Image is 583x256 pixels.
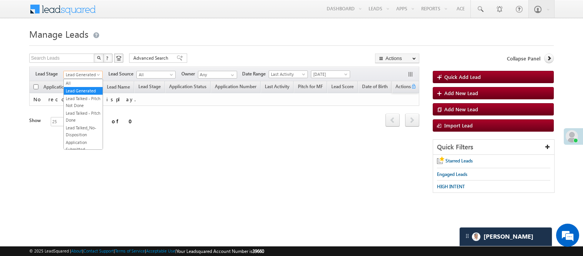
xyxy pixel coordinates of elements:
[385,114,400,127] a: prev
[137,71,173,78] span: All
[375,54,419,63] button: Actions
[405,114,419,127] span: next
[97,56,101,60] img: Search
[362,84,388,89] span: Date of Birth
[64,71,100,78] span: Lead Generated
[103,54,113,63] button: ?
[311,71,348,78] span: [DATE]
[444,90,478,96] span: Add New Lead
[444,74,481,80] span: Quick Add Lead
[385,114,400,127] span: prev
[444,122,473,129] span: Import Lead
[211,82,260,92] a: Application Number
[433,140,554,155] div: Quick Filters
[33,84,38,89] input: Check all records
[64,110,103,124] a: Lead Talked - Pitch Done
[327,82,357,92] a: Lead Score
[29,93,419,106] td: No records to display.
[51,117,63,126] span: 25
[464,233,470,239] img: carter-drag
[64,87,103,94] a: Lead Generated
[138,84,161,89] span: Lead Stage
[35,70,63,77] span: Lead Stage
[106,55,110,61] span: ?
[392,82,411,92] span: Actions
[311,70,350,78] a: [DATE]
[63,71,103,79] a: Lead Generated
[71,248,82,253] a: About
[135,82,164,92] a: Lead Stage
[29,28,88,40] span: Manage Leads
[64,139,103,153] a: Application Submitted
[63,79,103,150] ul: Lead Generated
[269,71,306,78] span: Last Activity
[445,158,473,164] span: Starred Leads
[83,248,114,253] a: Contact Support
[136,71,176,79] a: All
[181,70,198,77] span: Owner
[133,55,171,62] span: Advanced Search
[437,171,467,177] span: Engaged Leads
[165,82,210,92] a: Application Status
[103,83,134,93] a: Lead Name
[40,82,102,92] a: Application Status New (sorted descending)
[43,84,91,90] span: Application Status New
[176,248,264,254] span: Your Leadsquared Account Number is
[507,55,540,62] span: Collapse Panel
[115,248,145,253] a: Terms of Service
[405,114,419,127] a: next
[29,248,264,255] span: © 2025 LeadSquared | | | | |
[261,82,293,92] a: Last Activity
[459,227,552,246] div: carter-dragCarter[PERSON_NAME]
[437,184,465,189] span: HIGH INTENT
[472,233,480,241] img: Carter
[444,106,478,112] span: Add New Lead
[294,82,327,92] a: Pitch for MF
[64,95,103,109] a: Lead Talked - Pitch Not Done
[242,70,269,77] span: Date Range
[64,80,103,87] a: All
[269,70,308,78] a: Last Activity
[358,82,392,92] a: Date of Birth
[169,84,206,89] span: Application Status
[146,248,175,253] a: Acceptable Use
[198,71,237,79] input: Type to Search
[108,70,136,77] span: Lead Source
[483,233,533,240] span: Carter
[75,117,137,125] div: 0 - 0 of 0
[64,124,103,138] a: Lead Talked_No-Disposition
[215,84,256,89] span: Application Number
[331,84,354,89] span: Lead Score
[227,71,236,79] a: Show All Items
[298,84,323,89] span: Pitch for MF
[29,117,45,124] div: Show
[252,248,264,254] span: 39660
